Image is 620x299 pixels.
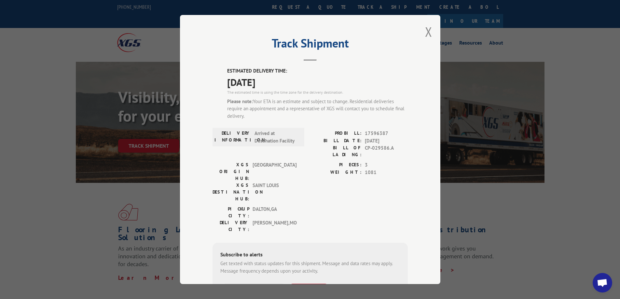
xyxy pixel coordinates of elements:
button: Close modal [425,23,432,40]
span: [DATE] [365,137,408,145]
div: Get texted with status updates for this shipment. Message and data rates may apply. Message frequ... [220,260,400,275]
strong: Please note: [227,98,253,104]
label: BILL OF LADING: [310,144,362,158]
button: SUBSCRIBE [290,284,328,297]
span: CP-029586.A [365,144,408,158]
span: [GEOGRAPHIC_DATA] [253,161,296,182]
label: PIECES: [310,161,362,169]
span: [PERSON_NAME] , MO [253,219,296,233]
span: 3 [365,161,408,169]
div: The estimated time is using the time zone for the delivery destination. [227,89,408,95]
label: DELIVERY CITY: [213,219,249,233]
label: DELIVERY INFORMATION: [214,130,251,144]
span: DALTON , GA [253,206,296,219]
label: ESTIMATED DELIVERY TIME: [227,67,408,75]
span: 17596387 [365,130,408,137]
div: Open chat [593,273,612,292]
input: Phone Number [223,284,285,297]
span: SAINT LOUIS [253,182,296,202]
span: Arrived at Destination Facility [255,130,298,144]
label: PROBILL: [310,130,362,137]
label: BILL DATE: [310,137,362,145]
div: Subscribe to alerts [220,251,400,260]
label: WEIGHT: [310,169,362,176]
h2: Track Shipment [213,39,408,51]
div: Your ETA is an estimate and subject to change. Residential deliveries require an appointment and ... [227,98,408,120]
span: 1081 [365,169,408,176]
label: XGS DESTINATION HUB: [213,182,249,202]
label: PICKUP CITY: [213,206,249,219]
label: XGS ORIGIN HUB: [213,161,249,182]
span: [DATE] [227,75,408,89]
